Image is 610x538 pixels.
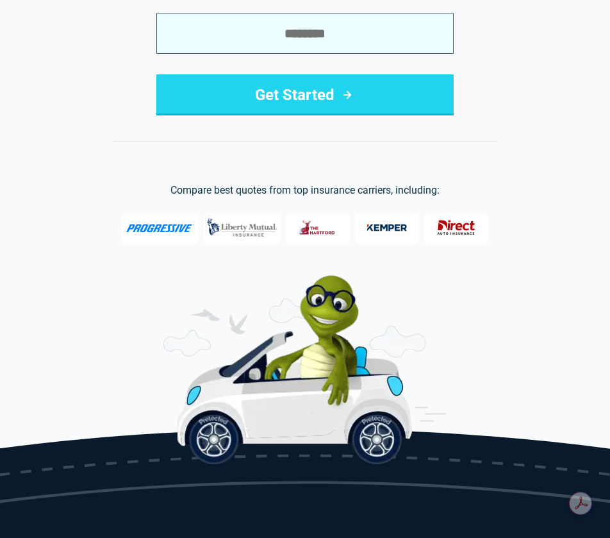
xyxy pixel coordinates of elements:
[163,275,447,464] img: Perry the Turtle with car
[21,183,589,198] p: Compare best quotes from top insurance carriers, including:
[292,214,343,241] img: The Hartford
[126,224,195,233] img: Progressive
[361,214,413,241] img: Kemper
[156,74,454,115] button: Get Started
[431,214,482,241] img: Direct General
[204,212,281,243] img: Liberty Mutual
